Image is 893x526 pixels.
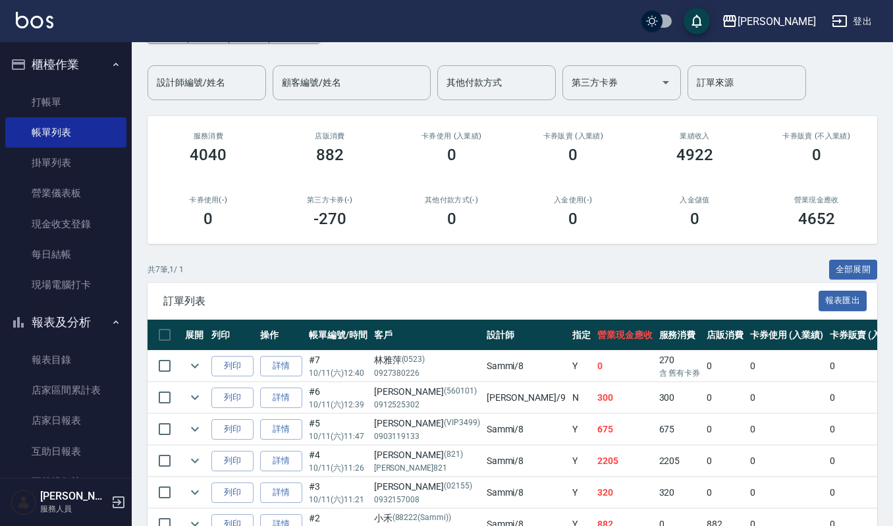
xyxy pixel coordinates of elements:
[5,375,126,405] a: 店家區間累計表
[483,414,569,445] td: Sammi /8
[5,87,126,117] a: 打帳單
[483,351,569,382] td: Sammi /8
[569,477,594,508] td: Y
[5,270,126,300] a: 現場電腦打卡
[211,419,254,440] button: 列印
[208,320,257,351] th: 列印
[309,494,367,506] p: 10/11 (六) 11:21
[285,132,375,140] h2: 店販消費
[260,419,302,440] a: 詳情
[447,210,456,228] h3: 0
[826,9,877,34] button: 登出
[392,511,451,525] p: (88222(Sammi))
[5,436,126,467] a: 互助日報表
[185,482,205,502] button: expand row
[444,480,472,494] p: (02155)
[306,414,371,445] td: #5
[594,477,656,508] td: 320
[483,382,569,413] td: [PERSON_NAME] /9
[483,477,569,508] td: Sammi /8
[703,477,747,508] td: 0
[306,351,371,382] td: #7
[163,295,819,308] span: 訂單列表
[655,72,676,93] button: Open
[5,209,126,239] a: 現金收支登錄
[163,196,254,204] h2: 卡券使用(-)
[703,414,747,445] td: 0
[703,446,747,477] td: 0
[747,414,826,445] td: 0
[650,132,740,140] h2: 業績收入
[690,210,699,228] h3: 0
[374,430,480,442] p: 0903119133
[309,462,367,474] p: 10/11 (六) 11:26
[594,320,656,351] th: 營業現金應收
[594,351,656,382] td: 0
[5,405,126,436] a: 店家日報表
[374,462,480,474] p: [PERSON_NAME]821
[306,477,371,508] td: #3
[812,146,821,164] h3: 0
[211,356,254,376] button: 列印
[483,320,569,351] th: 設計師
[819,294,867,307] a: 報表匯出
[738,13,816,30] div: [PERSON_NAME]
[747,477,826,508] td: 0
[40,503,107,515] p: 服務人員
[306,446,371,477] td: #4
[568,146,578,164] h3: 0
[16,12,53,28] img: Logo
[374,385,480,399] div: [PERSON_NAME]
[211,451,254,471] button: 列印
[406,196,497,204] h2: 其他付款方式(-)
[306,382,371,413] td: #6
[185,356,205,376] button: expand row
[569,320,594,351] th: 指定
[163,132,254,140] h3: 服務消費
[569,414,594,445] td: Y
[306,320,371,351] th: 帳單編號/時間
[211,482,254,503] button: 列印
[374,367,480,379] p: 0927380226
[717,8,821,35] button: [PERSON_NAME]
[203,210,213,228] h3: 0
[656,414,704,445] td: 675
[374,511,480,525] div: 小禾
[371,320,483,351] th: 客戶
[594,382,656,413] td: 300
[656,320,704,351] th: 服務消費
[5,345,126,375] a: 報表目錄
[211,388,254,408] button: 列印
[819,291,867,311] button: 報表匯出
[374,480,480,494] div: [PERSON_NAME]
[703,351,747,382] td: 0
[260,356,302,376] a: 詳情
[374,399,480,411] p: 0912525302
[374,353,480,367] div: 林雅萍
[182,320,208,351] th: 展開
[185,419,205,439] button: expand row
[650,196,740,204] h2: 入金儲值
[447,146,456,164] h3: 0
[5,467,126,497] a: 互助排行榜
[656,477,704,508] td: 320
[703,382,747,413] td: 0
[5,305,126,339] button: 報表及分析
[11,489,37,515] img: Person
[260,482,302,503] a: 詳情
[285,196,375,204] h2: 第三方卡券(-)
[374,417,480,430] div: [PERSON_NAME]
[568,210,578,228] h3: 0
[406,132,497,140] h2: 卡券使用 (入業績)
[569,351,594,382] td: Y
[747,351,826,382] td: 0
[444,417,480,430] p: (VIP3499)
[676,146,713,164] h3: 4922
[684,8,710,34] button: save
[374,448,480,462] div: [PERSON_NAME]
[569,446,594,477] td: Y
[257,320,306,351] th: 操作
[829,260,878,280] button: 全部展開
[313,210,346,228] h3: -270
[316,146,344,164] h3: 882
